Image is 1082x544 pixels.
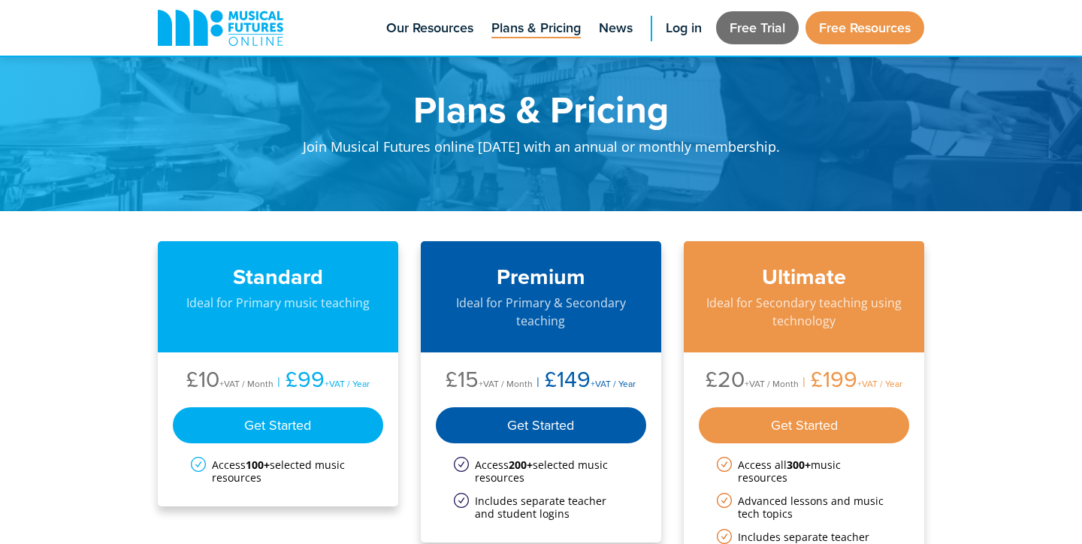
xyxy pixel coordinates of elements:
[591,377,636,390] span: +VAT / Year
[173,264,383,290] h3: Standard
[386,18,473,38] span: Our Resources
[717,494,891,520] li: Advanced lessons and music tech topics
[436,407,646,443] div: Get Started
[716,11,799,44] a: Free Trial
[479,377,533,390] span: +VAT / Month
[599,18,633,38] span: News
[246,458,270,472] strong: 100+
[436,294,646,330] p: Ideal for Primary & Secondary teaching
[666,18,702,38] span: Log in
[173,294,383,312] p: Ideal for Primary music teaching
[173,407,383,443] div: Get Started
[248,128,834,174] p: Join Musical Futures online [DATE] with an annual or monthly membership.
[717,458,891,484] li: Access all music resources
[533,367,636,395] li: £149
[446,367,533,395] li: £15
[857,377,902,390] span: +VAT / Year
[699,264,909,290] h3: Ultimate
[219,377,274,390] span: +VAT / Month
[436,264,646,290] h3: Premium
[274,367,370,395] li: £99
[491,18,581,38] span: Plans & Pricing
[509,458,533,472] strong: 200+
[805,11,924,44] a: Free Resources
[706,367,799,395] li: £20
[454,494,628,520] li: Includes separate teacher and student logins
[699,294,909,330] p: Ideal for Secondary teaching using technology
[248,90,834,128] h1: Plans & Pricing
[699,407,909,443] div: Get Started
[454,458,628,484] li: Access selected music resources
[799,367,902,395] li: £199
[186,367,274,395] li: £10
[745,377,799,390] span: +VAT / Month
[325,377,370,390] span: +VAT / Year
[191,458,365,484] li: Access selected music resources
[787,458,811,472] strong: 300+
